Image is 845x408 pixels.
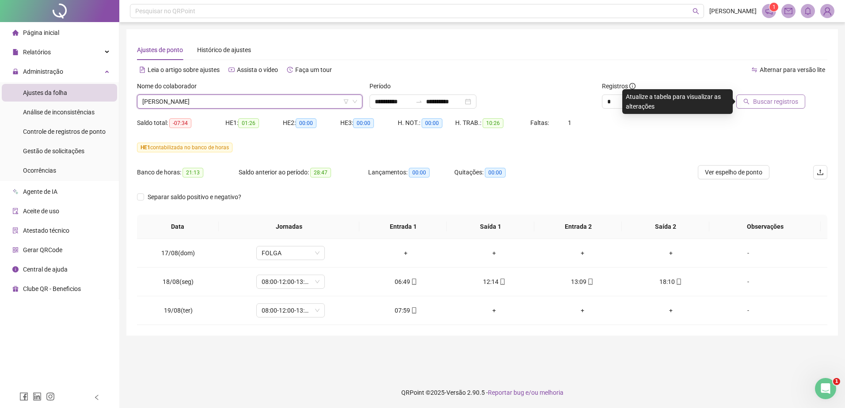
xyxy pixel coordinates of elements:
[148,66,220,73] span: Leia o artigo sobre ajustes
[369,81,396,91] label: Período
[499,279,506,285] span: mobile
[675,279,682,285] span: mobile
[12,227,19,234] span: solution
[141,144,150,151] span: HE 1
[457,306,531,315] div: +
[23,128,106,135] span: Controle de registros de ponto
[369,248,443,258] div: +
[46,392,55,401] span: instagram
[622,215,709,239] th: Saída 2
[422,118,442,128] span: 00:00
[228,67,235,73] span: youtube
[485,168,506,178] span: 00:00
[23,68,63,75] span: Administração
[410,307,417,314] span: mobile
[12,247,19,253] span: qrcode
[415,98,422,105] span: to
[23,49,51,56] span: Relatórios
[760,66,825,73] span: Alternar para versão lite
[23,227,69,234] span: Atestado técnico
[33,392,42,401] span: linkedin
[769,3,778,11] sup: 1
[23,285,81,292] span: Clube QR - Beneficios
[716,222,814,231] span: Observações
[784,7,792,15] span: mail
[629,83,636,89] span: info-circle
[369,306,443,315] div: 07:59
[353,118,374,128] span: 00:00
[12,208,19,214] span: audit
[709,215,821,239] th: Observações
[164,307,193,314] span: 19/08(ter)
[310,168,331,178] span: 28:47
[137,215,219,239] th: Data
[225,118,283,128] div: HE 1:
[137,118,225,128] div: Saldo total:
[137,46,183,53] span: Ajustes de ponto
[753,97,798,106] span: Buscar registros
[197,46,251,53] span: Histórico de ajustes
[163,278,194,285] span: 18/08(seg)
[833,378,840,385] span: 1
[295,66,332,73] span: Faça um tour
[144,192,245,202] span: Separar saldo positivo e negativo?
[262,304,320,317] span: 08:00-12:00-13:00-18:00
[94,394,100,400] span: left
[751,67,757,73] span: swap
[488,389,563,396] span: Reportar bug e/ou melhoria
[586,279,594,285] span: mobile
[169,118,191,128] span: -07:34
[359,215,447,239] th: Entrada 1
[238,118,259,128] span: 01:26
[773,4,776,10] span: 1
[137,167,239,178] div: Banco de horas:
[454,167,540,178] div: Quitações:
[262,246,320,260] span: FOLGA
[237,66,278,73] span: Assista o vídeo
[415,98,422,105] span: swap-right
[296,118,316,128] span: 00:00
[457,277,531,287] div: 12:14
[239,167,368,178] div: Saldo anterior ao período:
[369,277,443,287] div: 06:49
[534,215,622,239] th: Entrada 2
[705,167,762,177] span: Ver espelho de ponto
[455,118,530,128] div: H. TRAB.:
[23,147,84,155] span: Gestão de solicitações
[698,165,769,179] button: Ver espelho de ponto
[545,306,620,315] div: +
[446,389,466,396] span: Versão
[23,167,56,174] span: Ocorrências
[622,89,733,114] div: Atualize a tabela para visualizar as alterações
[765,7,773,15] span: notification
[568,119,571,126] span: 1
[409,168,430,178] span: 00:00
[398,118,455,128] div: H. NOT.:
[262,275,320,288] span: 08:00-12:00-13:00-18:00
[821,4,834,18] img: 85973
[722,248,774,258] div: -
[183,168,203,178] span: 21:13
[12,266,19,272] span: info-circle
[457,248,531,258] div: +
[23,109,95,116] span: Análise de inconsistências
[634,277,708,287] div: 18:10
[743,98,750,105] span: search
[634,306,708,315] div: +
[709,6,757,16] span: [PERSON_NAME]
[161,249,195,257] span: 17/08(dom)
[693,8,699,15] span: search
[368,167,454,178] div: Lançamentos:
[19,392,28,401] span: facebook
[139,67,145,73] span: file-text
[23,29,59,36] span: Página inicial
[804,7,812,15] span: bell
[12,30,19,36] span: home
[343,99,349,104] span: filter
[815,378,836,399] iframe: Intercom live chat
[483,118,503,128] span: 10:26
[545,248,620,258] div: +
[23,266,68,273] span: Central de ajuda
[722,306,774,315] div: -
[722,277,774,287] div: -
